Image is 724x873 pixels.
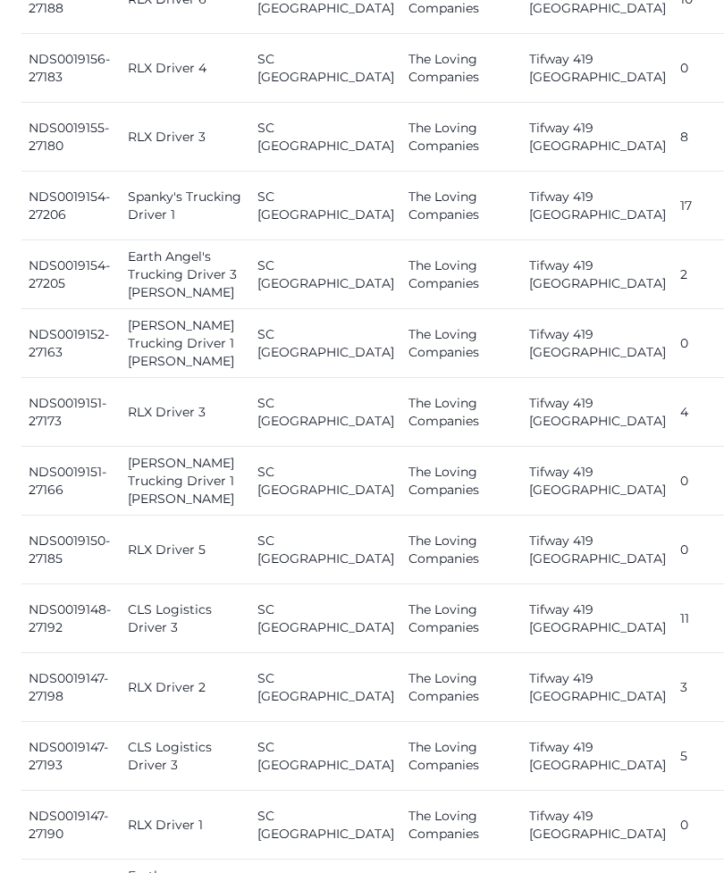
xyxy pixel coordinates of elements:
td: SC [GEOGRAPHIC_DATA] [250,309,401,378]
td: SC [GEOGRAPHIC_DATA] [250,103,401,172]
td: NDS0019154-27206 [21,172,121,240]
td: CLS Logistics Driver 3 [121,584,250,653]
td: RLX Driver 2 [121,653,250,722]
td: SC [GEOGRAPHIC_DATA] [250,34,401,103]
td: The Loving Companies [401,240,522,309]
td: [PERSON_NAME] Trucking Driver 1 [PERSON_NAME] [121,447,250,516]
td: The Loving Companies [401,172,522,240]
td: RLX Driver 3 [121,378,250,447]
td: NDS0019147-27198 [21,653,121,722]
td: Tifway 419 [GEOGRAPHIC_DATA] [522,240,673,309]
td: The Loving Companies [401,653,522,722]
td: Tifway 419 [GEOGRAPHIC_DATA] [522,172,673,240]
td: SC [GEOGRAPHIC_DATA] [250,791,401,860]
td: SC [GEOGRAPHIC_DATA] [250,240,401,309]
td: RLX Driver 4 [121,34,250,103]
td: Tifway 419 [GEOGRAPHIC_DATA] [522,584,673,653]
td: SC [GEOGRAPHIC_DATA] [250,516,401,584]
td: The Loving Companies [401,584,522,653]
td: SC [GEOGRAPHIC_DATA] [250,378,401,447]
td: NDS0019148-27192 [21,584,121,653]
td: Tifway 419 [GEOGRAPHIC_DATA] [522,516,673,584]
td: RLX Driver 5 [121,516,250,584]
td: SC [GEOGRAPHIC_DATA] [250,722,401,791]
td: Earth Angel's Trucking Driver 3 [PERSON_NAME] [121,240,250,309]
td: SC [GEOGRAPHIC_DATA] [250,584,401,653]
td: SC [GEOGRAPHIC_DATA] [250,447,401,516]
td: CLS Logistics Driver 3 [121,722,250,791]
td: RLX Driver 3 [121,103,250,172]
td: SC [GEOGRAPHIC_DATA] [250,172,401,240]
td: [PERSON_NAME] Trucking Driver 1 [PERSON_NAME] [121,309,250,378]
td: NDS0019151-27173 [21,378,121,447]
td: Tifway 419 [GEOGRAPHIC_DATA] [522,722,673,791]
td: NDS0019151-27166 [21,447,121,516]
td: NDS0019156-27183 [21,34,121,103]
td: NDS0019154-27205 [21,240,121,309]
td: Tifway 419 [GEOGRAPHIC_DATA] [522,103,673,172]
td: Tifway 419 [GEOGRAPHIC_DATA] [522,447,673,516]
td: Tifway 419 [GEOGRAPHIC_DATA] [522,34,673,103]
td: The Loving Companies [401,103,522,172]
td: The Loving Companies [401,791,522,860]
td: Tifway 419 [GEOGRAPHIC_DATA] [522,378,673,447]
td: The Loving Companies [401,309,522,378]
td: The Loving Companies [401,722,522,791]
td: Spanky's Trucking Driver 1 [121,172,250,240]
td: RLX Driver 1 [121,791,250,860]
td: The Loving Companies [401,447,522,516]
td: Tifway 419 [GEOGRAPHIC_DATA] [522,653,673,722]
td: Tifway 419 [GEOGRAPHIC_DATA] [522,309,673,378]
td: Tifway 419 [GEOGRAPHIC_DATA] [522,791,673,860]
td: The Loving Companies [401,378,522,447]
td: The Loving Companies [401,516,522,584]
td: The Loving Companies [401,34,522,103]
td: NDS0019150-27185 [21,516,121,584]
td: NDS0019147-27190 [21,791,121,860]
td: NDS0019155-27180 [21,103,121,172]
td: NDS0019147-27193 [21,722,121,791]
td: NDS0019152-27163 [21,309,121,378]
td: SC [GEOGRAPHIC_DATA] [250,653,401,722]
